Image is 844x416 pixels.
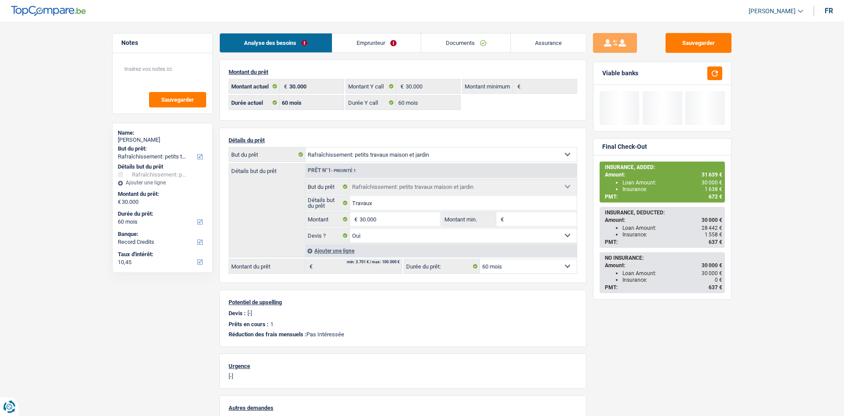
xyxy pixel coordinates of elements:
div: Insurance: [622,232,722,238]
label: Devis ? [306,228,350,243]
div: INSURANCE, DEDUCTED: [605,210,722,216]
div: Prêt n°1 [306,168,358,173]
label: Montant du prêt: [118,191,205,198]
label: Durée actuel [229,96,280,110]
div: Ajouter une ligne [118,180,207,186]
p: Devis : [229,310,246,317]
label: Montant Y call [346,79,397,93]
span: 637 € [709,284,722,291]
p: 1 [270,321,273,328]
div: Amount: [605,217,722,223]
div: [PERSON_NAME] [118,136,207,144]
p: [-] [247,310,252,317]
p: Prêts en cours : [229,321,269,328]
label: Banque: [118,231,205,238]
div: Name: [118,129,207,136]
span: 31 639 € [702,172,722,178]
div: PMT: [605,239,722,245]
p: Détails du prêt [229,137,577,144]
button: Sauvegarder [666,33,731,53]
span: 637 € [709,239,722,245]
span: 30 000 € [702,270,722,276]
label: Détails but du prêt [306,196,350,210]
div: fr [825,7,833,15]
div: Viable banks [602,70,638,77]
div: Loan Amount: [622,270,722,276]
div: PMT: [605,194,722,200]
div: min: 3.701 € / max: 100.000 € [347,260,400,264]
span: 672 € [709,194,722,200]
h5: Notes [121,39,204,47]
span: 30 000 € [702,262,722,269]
span: € [118,199,121,206]
p: Potentiel de upselling [229,299,577,306]
a: [PERSON_NAME] [742,4,803,18]
button: Sauvegarder [149,92,206,107]
label: Durée du prêt: [118,210,205,217]
label: Taux d'intérêt: [118,251,205,258]
div: Ajouter une ligne [305,244,577,257]
label: Durée Y call [346,96,397,110]
label: Durée du prêt: [404,259,480,273]
div: Amount: [605,262,722,269]
div: Loan Amount: [622,180,722,186]
label: Montant minimum [462,79,513,93]
span: Réduction des frais mensuels : [229,331,306,338]
label: Montant du prêt [229,259,305,273]
a: Analyse des besoins [220,33,332,52]
div: Loan Amount: [622,225,722,231]
div: Final Check-Out [602,143,647,151]
p: [-] [229,373,577,379]
span: € [280,79,289,93]
span: [PERSON_NAME] [749,7,796,15]
span: € [396,79,406,93]
p: Urgence [229,363,577,369]
div: Insurance: [622,186,722,192]
span: € [350,212,360,226]
span: € [513,79,523,93]
div: Détails but du prêt [118,163,207,170]
label: But du prêt [229,147,306,162]
div: Amount: [605,172,722,178]
div: INSURANCE, ADDED: [605,164,722,170]
span: - Priorité 1 [331,168,356,173]
a: Emprunteur [332,33,421,52]
span: 30 000 € [702,217,722,223]
label: But du prêt [306,180,350,194]
img: TopCompare Logo [11,6,86,16]
span: Sauvegarder [161,97,194,103]
div: NO INSURANCE: [605,255,722,261]
label: But du prêt: [118,145,205,152]
p: Montant du prêt [229,69,577,75]
div: PMT: [605,284,722,291]
p: Pas Intéressée [229,331,577,338]
div: Insurance: [622,277,722,283]
label: Montant actuel [229,79,280,93]
span: € [305,259,315,273]
span: € [496,212,506,226]
span: 0 € [715,277,722,283]
span: 1 558 € [705,232,722,238]
a: Assurance [511,33,586,52]
a: Documents [421,33,510,52]
label: Montant [306,212,350,226]
span: 1 638 € [705,186,722,192]
p: Autres demandes [229,405,577,411]
label: Montant min. [442,212,496,226]
span: 28 442 € [702,225,722,231]
span: 30 000 € [702,180,722,186]
label: Détails but du prêt [229,164,305,174]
